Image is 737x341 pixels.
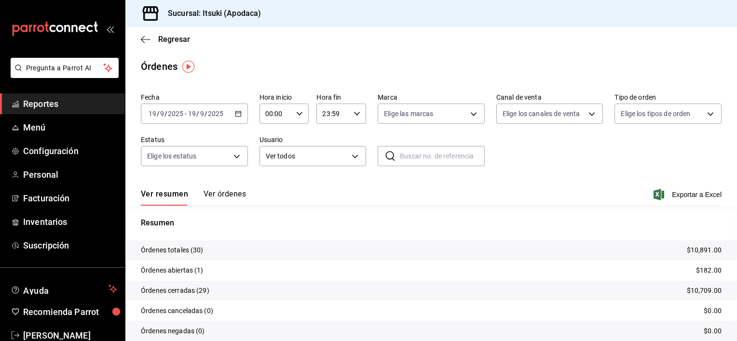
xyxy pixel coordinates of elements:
[141,189,188,199] font: Ver resumen
[148,110,157,118] input: --
[687,286,722,296] p: $10,709.00
[141,35,190,44] button: Regresar
[400,146,485,166] input: Buscar no. de referencia
[188,110,196,118] input: --
[106,25,114,33] button: open_drawer_menu
[23,99,58,109] font: Reportes
[7,70,119,80] a: Pregunta a Parrot AI
[672,191,722,198] font: Exportar a Excel
[141,265,204,275] p: Órdenes abiertas (1)
[158,35,190,44] span: Regresar
[266,151,349,161] span: Ver todos
[23,193,69,203] font: Facturación
[23,307,99,317] font: Recomienda Parrot
[196,110,199,118] span: /
[378,94,485,101] label: Marca
[696,265,722,275] p: $182.00
[23,240,69,250] font: Suscripción
[23,122,46,132] font: Menú
[141,286,209,296] p: Órdenes cerradas (29)
[164,110,167,118] span: /
[704,306,722,316] p: $0.00
[205,110,207,118] span: /
[23,170,58,180] font: Personal
[182,61,194,73] img: Marcador de información sobre herramientas
[655,189,722,200] button: Exportar a Excel
[704,326,722,336] p: $0.00
[141,326,205,336] p: Órdenes negadas (0)
[384,109,433,118] span: Elige las marcas
[23,217,67,227] font: Inventarios
[26,63,104,73] span: Pregunta a Parrot AI
[316,94,366,101] label: Hora fin
[614,94,722,101] label: Tipo de orden
[23,146,79,156] font: Configuración
[160,110,164,118] input: --
[23,330,91,341] font: [PERSON_NAME]
[496,94,603,101] label: Canal de venta
[141,189,246,206] div: Pestañas de navegación
[204,189,246,206] button: Ver órdenes
[160,8,261,19] h3: Sucursal: Itsuki (Apodaca)
[157,110,160,118] span: /
[259,136,367,143] label: Usuario
[141,59,177,74] div: Órdenes
[141,245,204,255] p: Órdenes totales (30)
[167,110,184,118] input: ----
[11,58,119,78] button: Pregunta a Parrot AI
[207,110,224,118] input: ----
[147,151,196,161] span: Elige los estatus
[259,94,309,101] label: Hora inicio
[621,109,690,118] span: Elige los tipos de orden
[23,283,105,295] span: Ayuda
[141,217,722,229] p: Resumen
[200,110,205,118] input: --
[141,94,248,101] label: Fecha
[503,109,580,118] span: Elige los canales de venta
[141,136,248,143] label: Estatus
[141,306,213,316] p: Órdenes canceladas (0)
[185,110,187,118] span: -
[687,245,722,255] p: $10,891.00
